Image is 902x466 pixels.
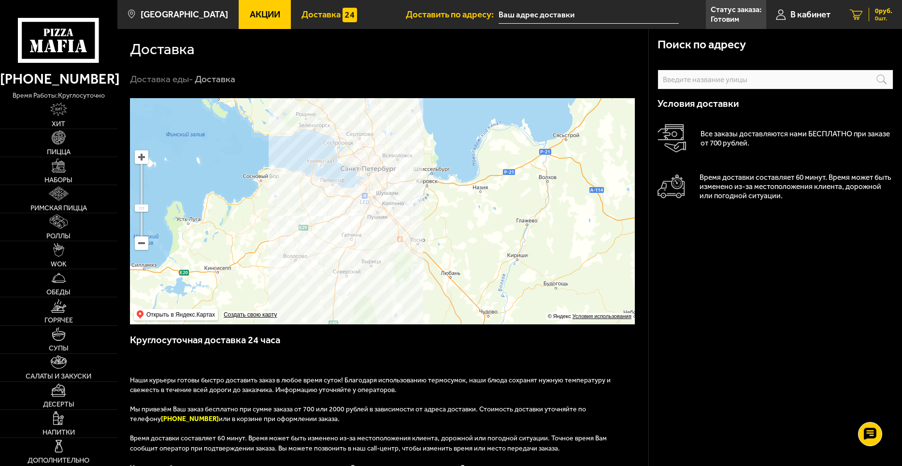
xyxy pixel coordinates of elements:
[161,415,219,423] b: [PHONE_NUMBER]
[658,99,893,108] h3: Условия доставки
[790,10,830,19] span: В кабинет
[711,6,761,14] p: Статус заказа:
[134,309,218,320] ymaps: Открыть в Яндекс.Картах
[711,15,739,23] p: Готовим
[658,39,746,50] h3: Поиск по адресу
[700,173,893,201] p: Время доставки составляет 60 минут. Время может быть изменено из-за местоположения клиента, дорож...
[875,8,892,15] span: 0 руб.
[49,345,69,351] span: Супы
[222,311,279,319] a: Создать свою карту
[548,313,571,319] ymaps: © Яндекс
[26,373,91,379] span: Салаты и закуски
[130,333,636,356] h3: Круглосуточная доставка 24 часа
[28,457,89,464] span: Дополнительно
[43,429,75,436] span: Напитки
[130,42,195,57] h1: Доставка
[875,15,892,21] span: 0 шт.
[146,309,215,320] ymaps: Открыть в Яндекс.Картах
[658,124,686,153] img: Оплата доставки
[701,129,893,148] p: Все заказы доставляются нами БЕСПЛАТНО при заказе от 700 рублей.
[130,376,611,394] span: Наши курьеры готовы быстро доставить заказ в любое время суток! Благодаря использованию термосумо...
[44,176,72,183] span: Наборы
[301,10,341,19] span: Доставка
[46,289,71,295] span: Обеды
[51,261,67,267] span: WOK
[195,73,235,85] div: Доставка
[658,70,893,89] input: Введите название улицы
[141,10,228,19] span: [GEOGRAPHIC_DATA]
[343,8,357,22] img: 15daf4d41897b9f0e9f617042186c801.svg
[130,405,586,423] span: Мы привезём Ваш заказ бесплатно при сумме заказа от 700 или 2000 рублей в зависимости от адреса д...
[658,175,685,198] img: Автомобиль доставки
[499,6,679,24] span: Санкт-Петербург, Екатерининский проспект, 21
[52,120,65,127] span: Хит
[130,434,607,452] span: Время доставки составляет 60 минут. Время может быть изменено из-за местоположения клиента, дорож...
[47,148,71,155] span: Пицца
[406,10,499,19] span: Доставить по адресу:
[499,6,679,24] input: Ваш адрес доставки
[46,233,71,239] span: Роллы
[44,317,73,323] span: Горячее
[130,73,193,85] a: Доставка еды-
[250,10,280,19] span: Акции
[43,401,74,408] span: Десерты
[30,204,87,211] span: Римская пицца
[573,313,631,319] a: Условия использования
